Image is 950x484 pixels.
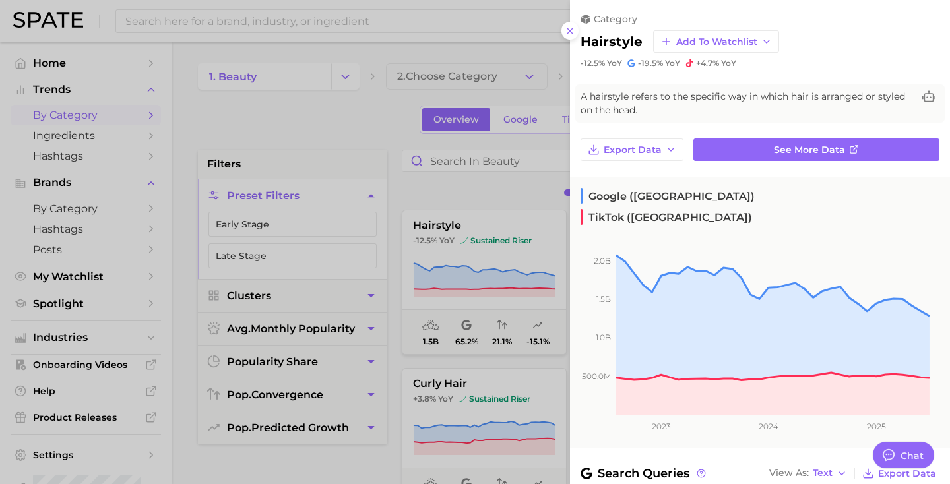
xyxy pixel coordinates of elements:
h2: hairstyle [581,34,643,49]
span: See more data [774,144,845,156]
span: TikTok ([GEOGRAPHIC_DATA]) [581,209,752,225]
span: A hairstyle refers to the specific way in which hair is arranged or styled on the head. [581,90,913,117]
span: Export Data [604,144,662,156]
span: category [594,13,637,25]
span: Search Queries [581,464,708,483]
span: YoY [665,58,680,69]
tspan: 2024 [759,421,778,431]
span: -12.5% [581,58,605,68]
button: Export Data [859,464,939,483]
button: Add to Watchlist [653,30,779,53]
a: See more data [693,138,939,161]
span: Google ([GEOGRAPHIC_DATA]) [581,188,755,204]
span: YoY [721,58,736,69]
tspan: 2025 [867,421,886,431]
button: View AsText [766,465,850,482]
span: +4.7% [696,58,719,68]
span: Add to Watchlist [676,36,757,47]
span: Export Data [878,468,936,479]
tspan: 2023 [652,421,671,431]
span: Text [813,469,833,477]
button: Export Data [581,138,683,161]
span: YoY [607,58,622,69]
span: -19.5% [638,58,663,68]
span: View As [769,469,809,477]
